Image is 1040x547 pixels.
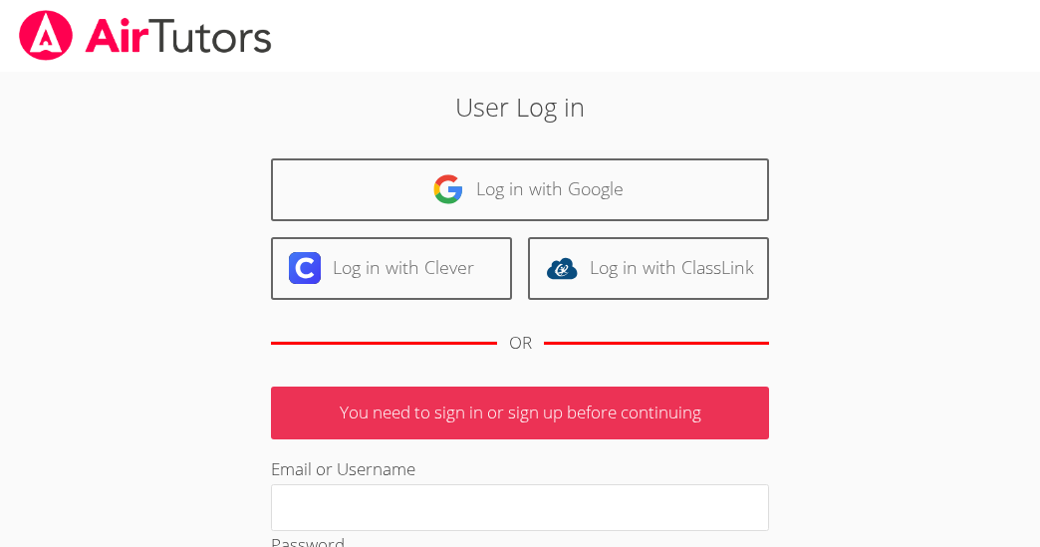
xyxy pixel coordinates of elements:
a: Log in with Google [271,158,769,221]
img: airtutors_banner-c4298cdbf04f3fff15de1276eac7730deb9818008684d7c2e4769d2f7ddbe033.png [17,10,274,61]
a: Log in with Clever [271,237,512,300]
div: OR [509,329,532,358]
p: You need to sign in or sign up before continuing [271,387,769,439]
img: classlink-logo-d6bb404cc1216ec64c9a2012d9dc4662098be43eaf13dc465df04b49fa7ab582.svg [546,252,578,284]
h2: User Log in [145,88,895,126]
a: Log in with ClassLink [528,237,769,300]
img: google-logo-50288ca7cdecda66e5e0955fdab243c47b7ad437acaf1139b6f446037453330a.svg [432,173,464,205]
img: clever-logo-6eab21bc6e7a338710f1a6ff85c0baf02591cd810cc4098c63d3a4b26e2feb20.svg [289,252,321,284]
label: Email or Username [271,457,415,480]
